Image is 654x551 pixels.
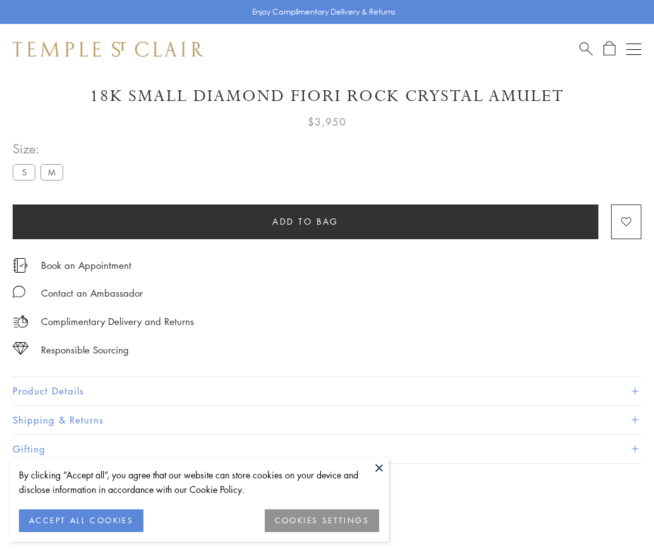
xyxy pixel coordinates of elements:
[13,377,641,405] button: Product Details
[13,204,598,239] button: Add to bag
[579,41,593,57] a: Search
[13,258,28,273] img: icon_appointment.svg
[19,509,143,532] button: ACCEPT ALL COOKIES
[265,509,379,532] button: COOKIES SETTINGS
[13,164,35,180] label: S
[308,114,346,130] span: $3,950
[13,406,641,434] button: Shipping & Returns
[40,164,63,180] label: M
[13,342,28,355] img: icon_sourcing.svg
[626,42,641,57] button: Open navigation
[13,42,203,57] img: Temple St. Clair
[19,468,379,497] div: By clicking “Accept all”, you agree that our website can store cookies on your device and disclos...
[603,41,615,57] a: Open Shopping Bag
[13,85,641,107] h1: 18K Small Diamond Fiori Rock Crystal Amulet
[41,258,131,272] a: Book an Appointment
[41,314,194,329] p: Complimentary Delivery and Returns
[41,285,143,301] div: Contact an Ambassador
[252,6,396,18] p: Enjoy Complimentary Delivery & Returns
[13,138,68,159] span: Size:
[41,342,129,358] div: Responsible Sourcing
[13,285,25,298] img: MessageIcon-01_2.svg
[272,215,339,228] span: Add to bag
[13,435,641,463] button: Gifting
[13,314,28,329] img: icon_delivery.svg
